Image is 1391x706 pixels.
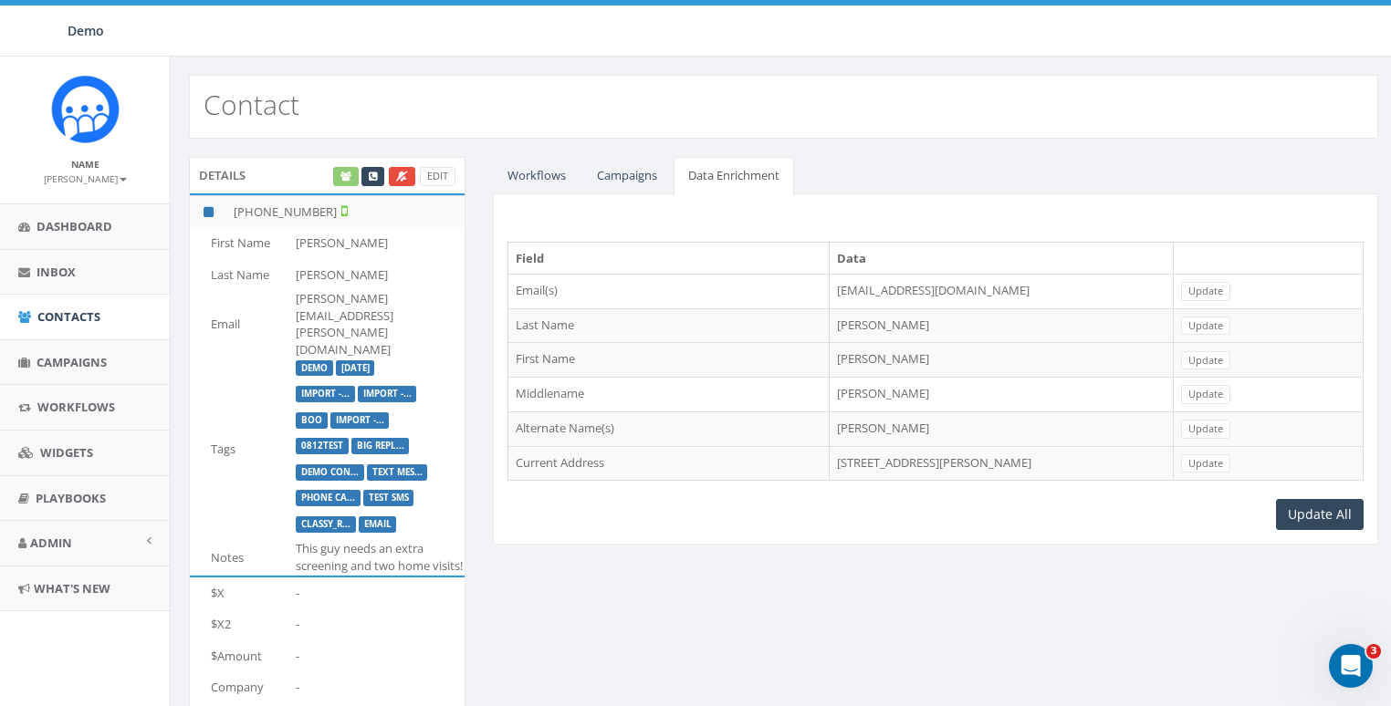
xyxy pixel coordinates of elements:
a: Data Enrichment [674,157,794,194]
a: Update [1181,317,1230,336]
span: Widgets [40,444,93,461]
span: Contacts [37,308,100,325]
td: First Name [508,343,829,378]
span: Workflows [37,399,115,415]
a: Update [1181,282,1230,301]
label: Import - 08/14/2025 [330,412,390,429]
td: - [288,671,465,703]
span: Campaigns [37,354,107,370]
td: [PERSON_NAME] [829,378,1174,412]
td: [PERSON_NAME] [829,411,1174,446]
span: Playbooks [36,490,106,506]
a: Update [1181,454,1230,473]
img: Icon_1.png [51,75,120,143]
a: Campaigns [582,157,672,194]
span: Inbox [37,264,76,280]
td: Middlename [508,378,829,412]
td: Company [190,671,288,703]
small: [PERSON_NAME] [44,172,127,185]
small: Name [71,158,99,171]
span: Demo [68,22,104,39]
a: Update All [1276,499,1364,530]
span: Dashboard [37,218,112,234]
label: Boo [296,412,328,429]
td: Current Address [508,446,829,481]
td: - [288,577,465,609]
td: [EMAIL_ADDRESS][DOMAIN_NAME] [829,274,1174,308]
label: Phone Calls [296,490,361,506]
i: Validated [337,203,348,218]
td: Tags [190,358,288,541]
td: [PERSON_NAME] [829,308,1174,343]
td: [STREET_ADDRESS][PERSON_NAME] [829,446,1174,481]
a: Update [1181,385,1230,404]
td: Last Name [508,308,829,343]
td: First Name [190,227,288,259]
span: What's New [34,580,110,597]
label: classy_Rally Donation Event [296,516,356,533]
a: Make a Call [361,167,384,186]
label: 0812test [296,438,349,454]
label: 2025/08/27 [336,360,375,377]
label: Big Reply AUG [351,438,410,454]
td: This guy needs an extra screening and two home visits! [288,540,465,574]
td: [PERSON_NAME] [829,343,1174,378]
th: Field [508,242,829,274]
a: Update [1181,420,1230,439]
td: [PHONE_NUMBER] [226,195,465,227]
td: [PERSON_NAME][EMAIL_ADDRESS][PERSON_NAME][DOMAIN_NAME] [288,290,465,358]
label: Import - 08/20/2025 [358,386,417,402]
td: Notes [190,540,288,574]
iframe: Intercom live chat [1329,644,1373,688]
td: Email(s) [508,274,829,308]
td: $X2 [190,608,288,640]
label: DEMO CONTACT [296,464,364,481]
td: Last Name [190,259,288,291]
h2: Contact [204,89,299,119]
label: Text Message [367,464,428,481]
a: Workflows [493,157,580,194]
td: - [288,608,465,640]
th: Data [829,242,1174,274]
span: 3 [1366,644,1381,659]
label: DEMO [296,360,333,377]
a: Edit [420,167,455,186]
td: [PERSON_NAME] [288,227,465,259]
td: $Amount [190,640,288,672]
label: Email [359,516,397,533]
a: Opt Out Contact [389,167,415,186]
td: - [288,640,465,672]
div: Details [189,157,465,193]
i: This phone number is subscribed and will receive texts. [204,206,214,218]
td: Alternate Name(s) [508,411,829,446]
td: [PERSON_NAME] [288,259,465,291]
td: Email [190,290,288,358]
td: $X [190,577,288,609]
a: Update [1181,351,1230,370]
label: Test SMS [363,490,414,506]
label: Import - 08/27/2025 [296,386,355,402]
span: Admin [30,535,72,551]
a: [PERSON_NAME] [44,170,127,186]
